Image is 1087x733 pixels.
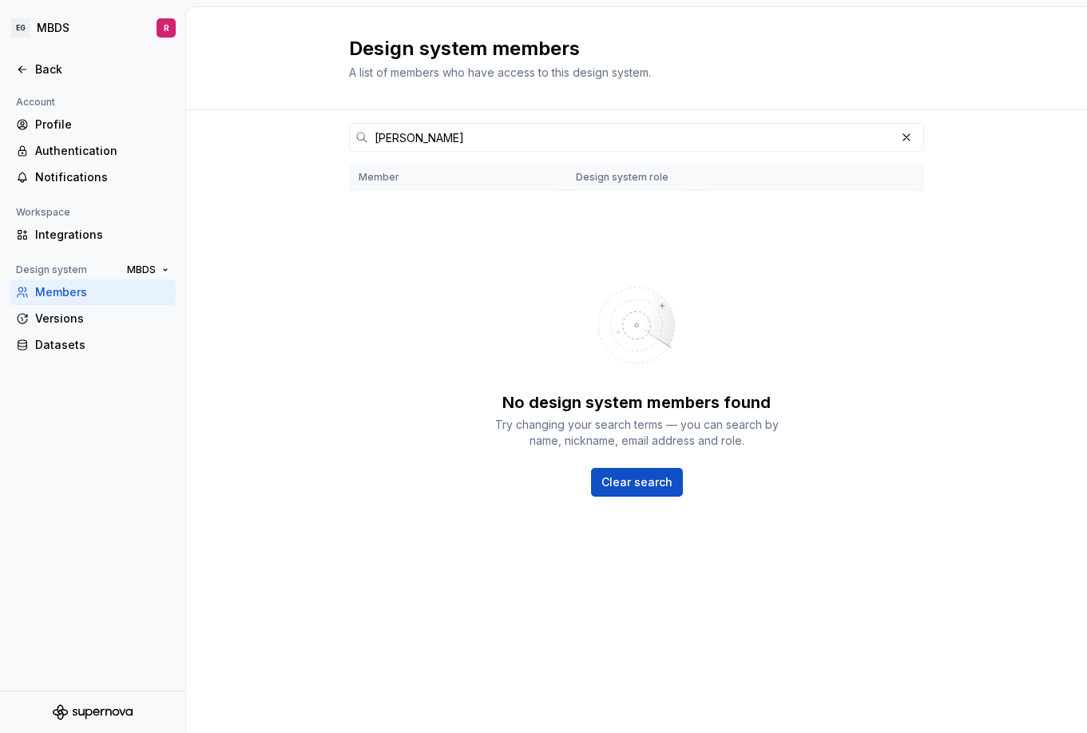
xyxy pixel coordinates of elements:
div: Members [35,284,169,300]
a: Profile [10,112,176,137]
th: Member [349,164,566,191]
a: Notifications [10,164,176,190]
span: MBDS [127,263,156,276]
a: Datasets [10,332,176,358]
div: Integrations [35,227,169,243]
a: Authentication [10,138,176,164]
div: Design system [10,260,93,279]
span: Clear search [601,474,672,490]
div: Notifications [35,169,169,185]
a: Integrations [10,222,176,248]
div: Account [10,93,61,112]
h2: Design system members [349,36,905,61]
svg: Supernova Logo [53,704,133,720]
div: Datasets [35,337,169,353]
a: Members [10,279,176,305]
a: Back [10,57,176,82]
div: Versions [35,311,169,327]
div: EG [11,18,30,38]
div: Back [35,61,169,77]
a: Versions [10,306,176,331]
div: Authentication [35,143,169,159]
button: EGMBDSR [3,10,182,46]
div: Try changing your search terms — you can search by name, nickname, email address and role. [493,417,780,449]
div: No design system members found [502,391,771,414]
div: Profile [35,117,169,133]
div: Workspace [10,203,77,222]
span: A list of members who have access to this design system. [349,65,651,79]
div: Design system role [576,171,686,184]
div: R [164,22,169,34]
input: Search in members... [368,123,895,152]
div: MBDS [37,20,69,36]
button: Clear search [591,468,683,497]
